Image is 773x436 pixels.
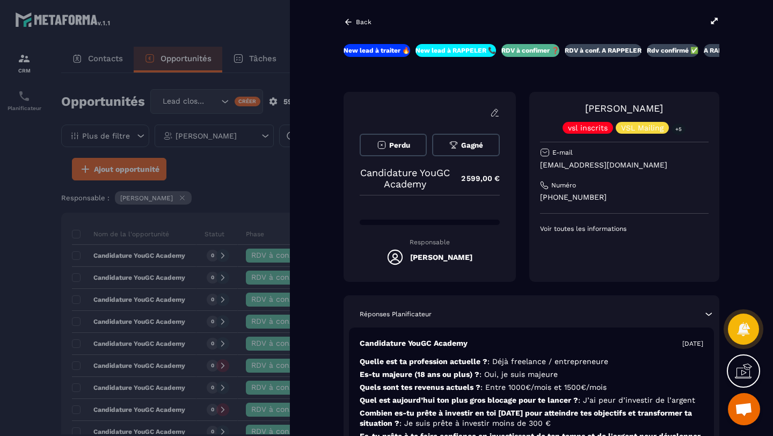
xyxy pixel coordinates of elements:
p: Numéro [551,181,576,190]
p: Candidature YouGC Academy [360,167,450,190]
p: RDV à confimer ❓ [501,46,559,55]
h5: [PERSON_NAME] [410,253,472,261]
button: Gagné [432,134,499,156]
span: : J’ai peur d’investir de l’argent [578,396,695,404]
p: vsl inscrits [568,124,608,132]
p: Combien es-tu prête à investir en toi [DATE] pour atteindre tes objectifs et transformer ta situa... [360,408,703,428]
p: [EMAIL_ADDRESS][DOMAIN_NAME] [540,160,709,170]
p: [PHONE_NUMBER] [540,192,709,202]
p: [DATE] [682,339,703,348]
p: New lead à RAPPELER 📞 [415,46,496,55]
p: Rdv confirmé ✅ [647,46,698,55]
span: Perdu [389,141,410,149]
a: Ouvrir le chat [728,393,760,425]
span: : Oui, je suis majeure [479,370,558,379]
p: +5 [672,123,686,135]
p: Responsable [360,238,500,246]
span: Gagné [461,141,483,149]
p: 2 599,00 € [450,168,500,189]
p: Back [356,18,371,26]
span: : Entre 1000€/mois et 1500€/mois [480,383,607,391]
p: Quel est aujourd’hui ton plus gros blocage pour te lancer ? [360,395,703,405]
p: Quels sont tes revenus actuels ? [360,382,703,393]
p: Quelle est ta profession actuelle ? [360,357,703,367]
p: New lead à traiter 🔥 [344,46,410,55]
p: Candidature YouGC Academy [360,338,468,348]
p: VSL Mailing [621,124,663,132]
p: RDV à conf. A RAPPELER [565,46,641,55]
p: Réponses Planificateur [360,310,432,318]
p: E-mail [552,148,573,157]
button: Perdu [360,134,427,156]
span: : Je suis prête à investir moins de 300 € [399,419,551,427]
a: [PERSON_NAME] [585,103,663,114]
p: Voir toutes les informations [540,224,709,233]
span: : Déjà freelance / entrepreneure [487,357,608,366]
p: Es-tu majeure (18 ans ou plus) ? [360,369,703,380]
